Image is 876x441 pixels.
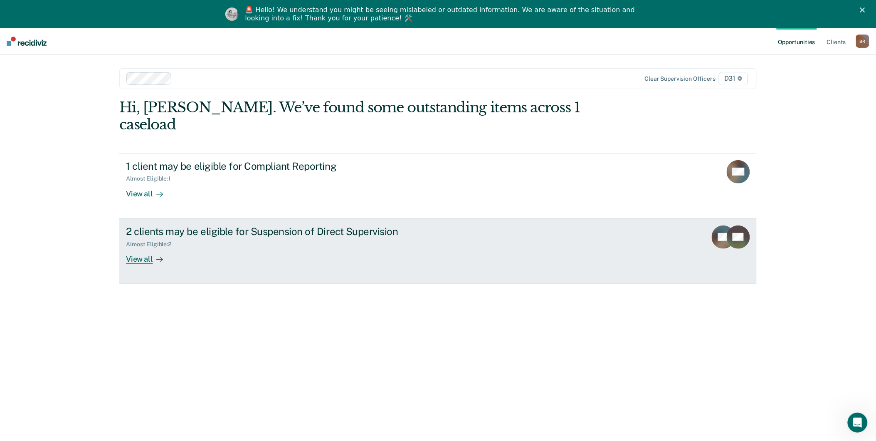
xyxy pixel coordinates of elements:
div: Almost Eligible : 2 [126,241,178,248]
iframe: Intercom live chat [848,413,868,433]
a: Clients [825,28,848,55]
div: View all [126,248,173,264]
img: Recidiviz [7,37,47,46]
div: Hi, [PERSON_NAME]. We’ve found some outstanding items across 1 caseload [119,99,629,133]
div: Almost Eligible : 1 [126,175,177,182]
div: 🚨 Hello! We understand you might be seeing mislabeled or outdated information. We are aware of th... [245,6,638,22]
button: BR [856,35,869,48]
div: B R [856,35,869,48]
a: Opportunities [777,28,817,55]
div: 1 client may be eligible for Compliant Reporting [126,160,418,172]
img: Profile image for Kim [225,7,239,21]
a: 1 client may be eligible for Compliant ReportingAlmost Eligible:1View all [119,153,756,219]
span: D31 [719,72,748,85]
div: Clear supervision officers [645,75,716,82]
div: Close [860,7,869,12]
a: 2 clients may be eligible for Suspension of Direct SupervisionAlmost Eligible:2View all [119,219,756,284]
div: 2 clients may be eligible for Suspension of Direct Supervision [126,225,418,238]
div: View all [126,182,173,198]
